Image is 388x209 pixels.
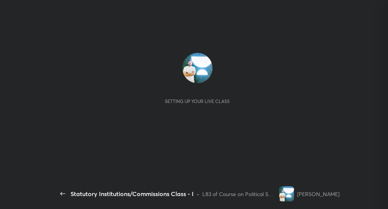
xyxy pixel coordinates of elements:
[70,189,194,198] div: Statutory Institutions/Commissions Class - I
[197,190,199,198] div: •
[165,98,230,104] div: Setting up your live class
[202,190,276,198] div: L83 of Course on Political Science and International Relations (PSIR)-Paper I For 2026
[182,53,213,83] img: bb2667a25ef24432954f19385b226842.jpg
[279,186,294,201] img: bb2667a25ef24432954f19385b226842.jpg
[297,190,339,198] div: [PERSON_NAME]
